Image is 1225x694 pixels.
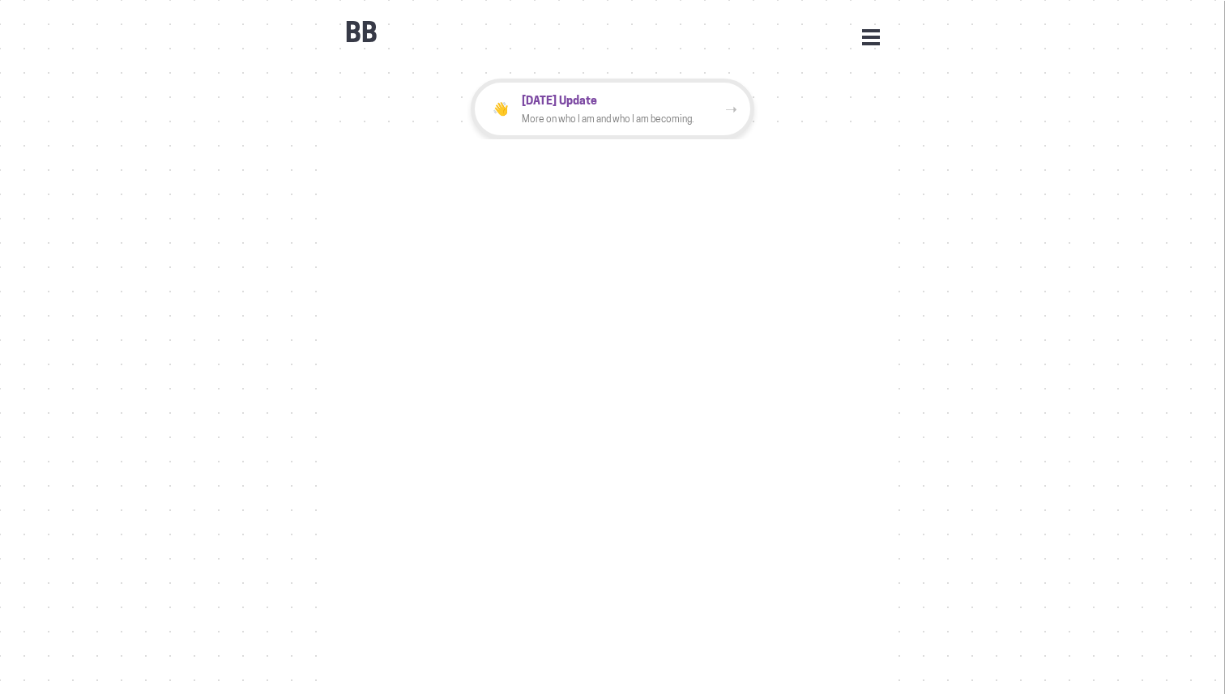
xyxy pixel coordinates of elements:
p: More on who I am and who I am becoming. [522,111,725,127]
b: BB [345,17,378,49]
button: Open Menu [862,29,880,44]
div: 👋 [488,96,514,122]
p: [DATE] Update [522,91,725,109]
div: ➝ [725,97,737,121]
a: 👋[DATE] UpdateMore on who I am and who I am becoming.➝ [337,79,888,139]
